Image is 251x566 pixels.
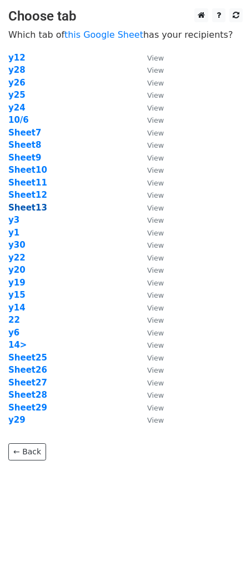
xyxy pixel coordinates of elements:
[8,415,26,425] a: y29
[147,241,164,249] small: View
[8,8,243,24] h3: Choose tab
[136,378,164,388] a: View
[136,290,164,300] a: View
[8,190,47,200] a: Sheet12
[8,403,47,413] a: Sheet29
[147,129,164,137] small: View
[147,91,164,99] small: View
[147,279,164,287] small: View
[136,178,164,188] a: View
[8,90,26,100] a: y25
[8,340,27,350] a: 14>
[8,65,26,75] a: y28
[195,513,251,566] iframe: Chat Widget
[8,390,47,400] strong: Sheet28
[147,204,164,212] small: View
[147,254,164,262] small: View
[136,315,164,325] a: View
[147,141,164,149] small: View
[136,128,164,138] a: View
[147,366,164,374] small: View
[8,290,26,300] a: y15
[136,253,164,263] a: View
[136,140,164,150] a: View
[136,328,164,338] a: View
[136,78,164,88] a: View
[147,316,164,324] small: View
[147,104,164,112] small: View
[136,153,164,163] a: View
[147,166,164,174] small: View
[147,191,164,199] small: View
[147,341,164,349] small: View
[147,66,164,74] small: View
[8,128,41,138] a: Sheet7
[8,78,26,88] a: y26
[136,65,164,75] a: View
[8,29,243,41] p: Which tab of has your recipients?
[136,390,164,400] a: View
[147,79,164,87] small: View
[8,315,20,325] strong: 22
[136,303,164,313] a: View
[147,304,164,312] small: View
[8,353,47,363] strong: Sheet25
[136,240,164,250] a: View
[136,190,164,200] a: View
[147,216,164,224] small: View
[8,215,19,225] strong: y3
[8,53,26,63] a: y12
[8,153,41,163] a: Sheet9
[147,116,164,124] small: View
[8,265,26,275] a: y20
[136,278,164,288] a: View
[8,278,26,288] a: y19
[136,415,164,425] a: View
[136,90,164,100] a: View
[64,29,143,40] a: this Google Sheet
[136,215,164,225] a: View
[147,354,164,362] small: View
[8,303,26,313] a: y14
[8,178,47,188] a: Sheet11
[147,416,164,424] small: View
[136,403,164,413] a: View
[8,240,26,250] strong: y30
[8,228,19,238] a: y1
[147,54,164,62] small: View
[136,228,164,238] a: View
[147,179,164,187] small: View
[8,115,29,125] a: 10/6
[8,365,47,375] strong: Sheet26
[136,203,164,213] a: View
[8,140,41,150] a: Sheet8
[136,340,164,350] a: View
[147,291,164,299] small: View
[136,103,164,113] a: View
[8,328,19,338] strong: y6
[8,253,26,263] a: y22
[8,443,46,460] a: ← Back
[8,103,26,113] a: y24
[8,165,47,175] a: Sheet10
[8,203,47,213] a: Sheet13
